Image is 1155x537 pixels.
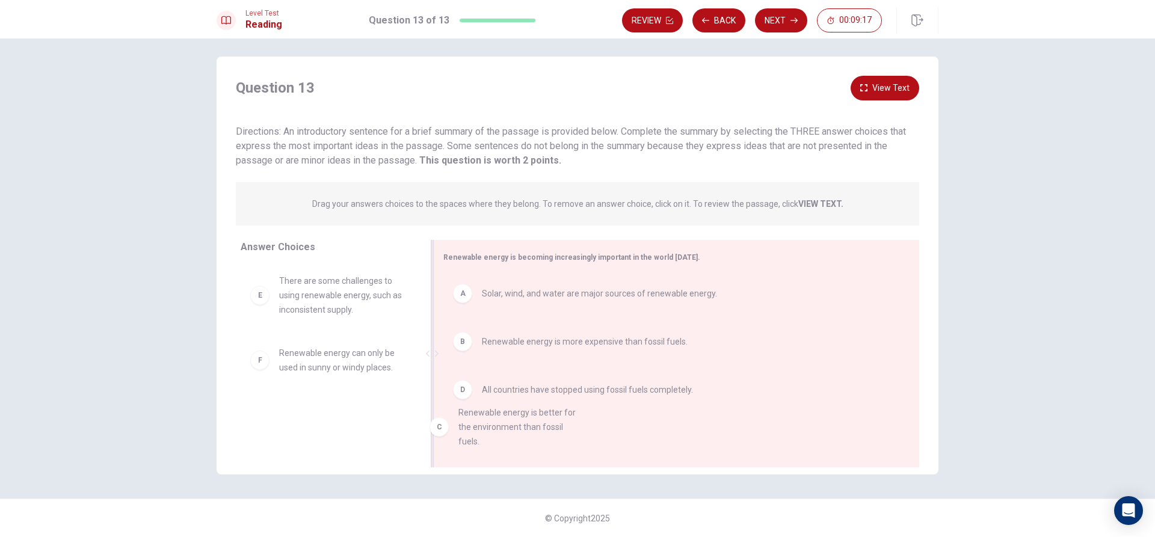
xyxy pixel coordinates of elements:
div: Open Intercom Messenger [1114,496,1143,525]
h1: Question 13 of 13 [369,13,449,28]
button: 00:09:17 [817,8,882,32]
span: Directions: An introductory sentence for a brief summary of the passage is provided below. Comple... [236,126,906,166]
span: Level Test [245,9,282,17]
span: © Copyright 2025 [545,514,610,523]
p: Drag your answers choices to the spaces where they belong. To remove an answer choice, click on i... [312,199,843,209]
button: View Text [851,76,919,100]
span: Answer Choices [241,241,315,253]
strong: VIEW TEXT. [798,199,843,209]
strong: This question is worth 2 points. [417,155,561,166]
span: 00:09:17 [839,16,872,25]
button: Next [755,8,807,32]
button: Review [622,8,683,32]
button: Back [692,8,745,32]
h4: Question 13 [236,78,315,97]
span: Renewable energy is becoming increasingly important in the world [DATE]. [443,253,700,262]
h1: Reading [245,17,282,32]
